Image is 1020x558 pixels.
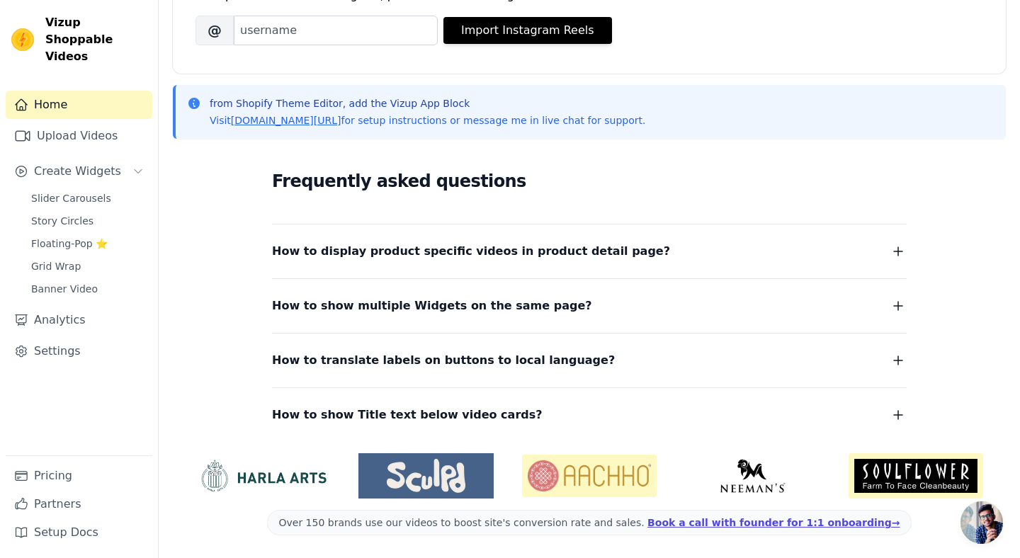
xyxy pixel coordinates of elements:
span: How to translate labels on buttons to local language? [272,351,615,370]
a: Settings [6,337,152,365]
button: How to translate labels on buttons to local language? [272,351,907,370]
img: Soulflower [849,453,983,499]
button: How to show multiple Widgets on the same page? [272,296,907,316]
a: Grid Wrap [23,256,152,276]
h2: Frequently asked questions [272,167,907,195]
a: Setup Docs [6,518,152,547]
span: Slider Carousels [31,191,111,205]
input: username [234,16,438,45]
a: Banner Video [23,279,152,299]
a: Analytics [6,306,152,334]
button: How to display product specific videos in product detail page? [272,241,907,261]
a: Floating-Pop ⭐ [23,234,152,254]
span: How to display product specific videos in product detail page? [272,241,670,261]
a: Slider Carousels [23,188,152,208]
img: Aachho [522,455,657,497]
a: Upload Videos [6,122,152,150]
span: Banner Video [31,282,98,296]
span: How to show Title text below video cards? [272,405,543,425]
a: Home [6,91,152,119]
span: @ [195,16,234,45]
span: Floating-Pop ⭐ [31,237,108,251]
img: Sculpd US [358,459,493,493]
a: [DOMAIN_NAME][URL] [231,115,341,126]
button: How to show Title text below video cards? [272,405,907,425]
span: Story Circles [31,214,93,228]
a: Pricing [6,462,152,490]
img: Vizup [11,28,34,51]
img: HarlaArts [195,459,330,493]
span: Create Widgets [34,163,121,180]
button: Create Widgets [6,157,152,186]
a: Story Circles [23,211,152,231]
p: Visit for setup instructions or message me in live chat for support. [210,113,645,127]
p: from Shopify Theme Editor, add the Vizup App Block [210,96,645,110]
span: How to show multiple Widgets on the same page? [272,296,592,316]
button: Import Instagram Reels [443,17,612,44]
span: Vizup Shoppable Videos [45,14,147,65]
span: Grid Wrap [31,259,81,273]
a: Partners [6,490,152,518]
img: Neeman's [685,459,820,493]
a: Book a call with founder for 1:1 onboarding [647,517,900,528]
div: Open chat [960,501,1003,544]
